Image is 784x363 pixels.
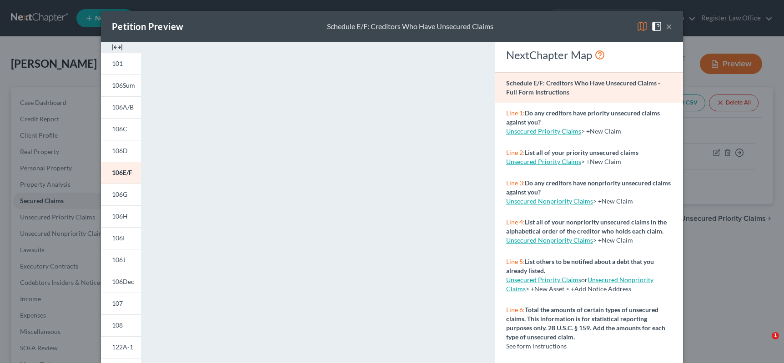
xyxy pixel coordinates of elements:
a: 101 [101,53,141,75]
span: Line 4: [506,218,525,226]
a: Unsecured Priority Claims [506,276,581,283]
a: Unsecured Priority Claims [506,158,581,165]
span: 106Sum [112,81,135,89]
span: 106Dec [112,278,134,285]
span: See form instructions [506,342,567,350]
a: 106C [101,118,141,140]
strong: Do any creditors have priority unsecured claims against you? [506,109,660,126]
span: 106A/B [112,103,134,111]
img: help-close-5ba153eb36485ed6c1ea00a893f15db1cb9b99d6cae46e1a8edb6c62d00a1a76.svg [651,21,662,32]
span: 106D [112,147,128,154]
a: 106J [101,249,141,271]
strong: Schedule E/F: Creditors Who Have Unsecured Claims - Full Form Instructions [506,79,660,96]
span: 106I [112,234,125,242]
span: 122A-1 [112,343,133,351]
a: 106A/B [101,96,141,118]
span: 106H [112,212,128,220]
strong: List all of your nonpriority unsecured claims in the alphabetical order of the creditor who holds... [506,218,667,235]
span: 108 [112,321,123,329]
span: 107 [112,299,123,307]
strong: Do any creditors have nonpriority unsecured claims against you? [506,179,671,196]
span: Line 2: [506,149,525,156]
strong: List others to be notified about a debt that you already listed. [506,258,654,274]
span: Line 3: [506,179,525,187]
a: 106Sum [101,75,141,96]
span: Line 1: [506,109,525,117]
span: > +New Claim [581,127,621,135]
span: Line 5: [506,258,525,265]
img: expand-e0f6d898513216a626fdd78e52531dac95497ffd26381d4c15ee2fc46db09dca.svg [112,42,123,53]
strong: Total the amounts of certain types of unsecured claims. This information is for statistical repor... [506,306,665,341]
div: Schedule E/F: Creditors Who Have Unsecured Claims [327,21,493,32]
span: > +New Claim [593,236,633,244]
button: × [666,21,672,32]
span: > +New Claim [593,197,633,205]
a: Unsecured Priority Claims [506,127,581,135]
a: 106D [101,140,141,162]
span: or [506,276,588,283]
a: 106H [101,205,141,227]
img: map-eea8200ae884c6f1103ae1953ef3d486a96c86aabb227e865a55264e3737af1f.svg [637,21,648,32]
a: 122A-1 [101,336,141,358]
span: 106G [112,190,127,198]
a: 106Dec [101,271,141,293]
span: > +New Asset > +Add Notice Address [506,276,653,293]
div: Petition Preview [112,20,183,33]
span: 106J [112,256,126,264]
div: NextChapter Map [506,48,672,62]
span: 101 [112,60,123,67]
span: 106E/F [112,169,132,176]
a: Unsecured Nonpriority Claims [506,276,653,293]
a: 106I [101,227,141,249]
a: Unsecured Nonpriority Claims [506,197,593,205]
iframe: Intercom live chat [753,332,775,354]
span: 106C [112,125,127,133]
a: 107 [101,293,141,314]
span: Line 6: [506,306,525,313]
span: 1 [772,332,779,339]
strong: List all of your priority unsecured claims [525,149,638,156]
span: > +New Claim [581,158,621,165]
a: 106E/F [101,162,141,184]
a: 106G [101,184,141,205]
a: 108 [101,314,141,336]
a: Unsecured Nonpriority Claims [506,236,593,244]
